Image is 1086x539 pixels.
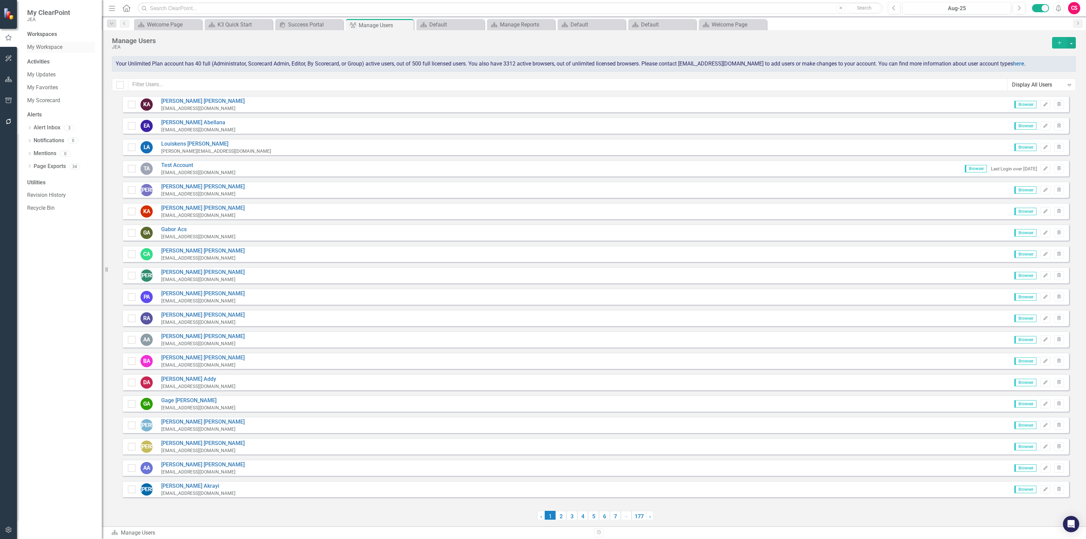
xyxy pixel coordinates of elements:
[161,191,245,197] div: [EMAIL_ADDRESS][DOMAIN_NAME]
[1014,443,1036,450] span: Browser
[27,17,70,22] small: JEA
[161,405,236,411] div: [EMAIL_ADDRESS][DOMAIN_NAME]
[161,276,245,283] div: [EMAIL_ADDRESS][DOMAIN_NAME]
[147,20,200,29] div: Welcome Page
[161,383,236,390] div: [EMAIL_ADDRESS][DOMAIN_NAME]
[1014,336,1036,343] span: Browser
[277,20,341,29] a: Success Portal
[161,268,245,276] a: [PERSON_NAME] [PERSON_NAME]
[161,426,245,432] div: [EMAIL_ADDRESS][DOMAIN_NAME]
[161,469,245,475] div: [EMAIL_ADDRESS][DOMAIN_NAME]
[141,462,153,474] div: AA
[161,333,245,340] a: [PERSON_NAME] [PERSON_NAME]
[141,291,153,303] div: PA
[588,511,599,522] a: 5
[141,248,153,260] div: CA
[141,483,153,496] div: [PERSON_NAME]
[545,511,556,522] span: 1
[902,2,1011,14] button: Aug-25
[965,165,987,172] span: Browser
[27,97,95,105] a: My Scorecard
[632,511,647,522] a: 177
[141,398,153,410] div: GA
[141,269,153,282] div: [PERSON_NAME]
[161,311,245,319] a: [PERSON_NAME] [PERSON_NAME]
[161,169,236,176] div: [EMAIL_ADDRESS][DOMAIN_NAME]
[27,43,95,51] a: My Workspace
[429,20,483,29] div: Default
[161,140,271,148] a: Louiskens [PERSON_NAME]
[161,354,245,362] a: [PERSON_NAME] [PERSON_NAME]
[577,511,588,522] a: 4
[161,375,236,383] a: [PERSON_NAME] Addy
[161,362,245,368] div: [EMAIL_ADDRESS][DOMAIN_NAME]
[141,355,153,367] div: BA
[1014,101,1036,108] span: Browser
[1014,293,1036,301] span: Browser
[141,98,153,111] div: KA
[27,191,95,199] a: Revision History
[69,164,80,169] div: 34
[161,440,245,447] a: [PERSON_NAME] [PERSON_NAME]
[161,461,245,469] a: [PERSON_NAME] [PERSON_NAME]
[700,20,765,29] a: Welcome Page
[34,124,60,132] a: Alert Inbox
[161,119,236,127] a: [PERSON_NAME] Abellana
[141,312,153,324] div: RA
[500,20,553,29] div: Manage Reports
[847,3,881,13] button: Search
[27,179,95,187] div: Utilities
[566,511,577,522] a: 3
[141,419,153,431] div: [PERSON_NAME]
[112,37,1049,44] div: Manage Users
[1068,2,1080,14] button: CS
[60,151,71,156] div: 0
[161,447,245,454] div: [EMAIL_ADDRESS][DOMAIN_NAME]
[1012,81,1064,89] div: Display All Users
[1014,357,1036,365] span: Browser
[1013,60,1024,67] a: here
[27,31,57,38] div: Workspaces
[68,138,78,144] div: 0
[641,20,694,29] div: Default
[161,290,245,298] a: [PERSON_NAME] [PERSON_NAME]
[27,111,95,119] div: Alerts
[857,5,872,11] span: Search
[161,234,236,240] div: [EMAIL_ADDRESS][DOMAIN_NAME]
[116,60,1026,67] span: Your Unlimited Plan account has 40 full (Administrator, Scorecard Admin, Editor, By Scorecard, or...
[418,20,483,29] a: Default
[1014,250,1036,258] span: Browser
[161,226,236,234] a: Gabor Acs
[27,84,95,92] a: My Favorites
[540,513,542,520] span: ‹
[64,125,75,131] div: 3
[161,204,245,212] a: [PERSON_NAME] [PERSON_NAME]
[1014,144,1036,151] span: Browser
[34,163,66,170] a: Page Exports
[1014,229,1036,237] span: Browser
[161,340,245,347] div: [EMAIL_ADDRESS][DOMAIN_NAME]
[161,319,245,326] div: [EMAIL_ADDRESS][DOMAIN_NAME]
[161,247,245,255] a: [PERSON_NAME] [PERSON_NAME]
[141,163,153,175] div: TA
[161,183,245,191] a: [PERSON_NAME] [PERSON_NAME]
[27,204,95,212] a: Recycle Bin
[128,78,1008,91] input: Filter Users...
[141,227,153,239] div: GA
[137,2,883,14] input: Search ClearPoint...
[1063,516,1079,532] div: Open Intercom Messenger
[161,148,271,154] div: [PERSON_NAME][EMAIL_ADDRESS][DOMAIN_NAME]
[1014,464,1036,472] span: Browser
[141,334,153,346] div: AA
[27,71,95,79] a: My Updates
[141,120,153,132] div: EA
[1014,486,1036,493] span: Browser
[161,298,245,304] div: [EMAIL_ADDRESS][DOMAIN_NAME]
[570,20,624,29] div: Default
[161,105,245,112] div: [EMAIL_ADDRESS][DOMAIN_NAME]
[991,166,1037,172] div: Last Login over [DATE]
[3,7,16,20] img: ClearPoint Strategy
[649,513,651,520] span: ›
[206,20,271,29] a: K3 Quick Start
